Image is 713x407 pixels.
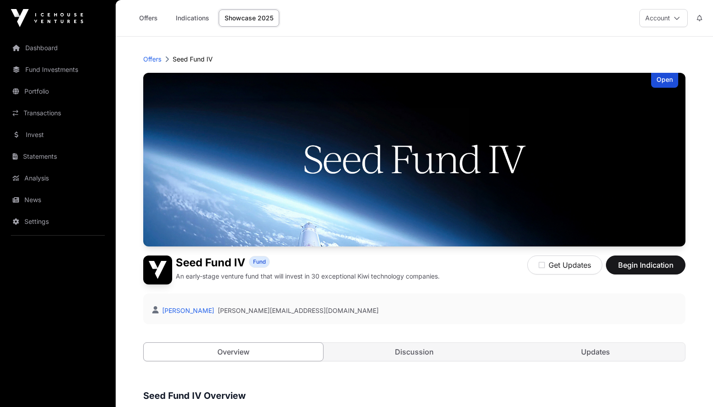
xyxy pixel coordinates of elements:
a: Offers [130,9,166,27]
button: Get Updates [527,256,602,274]
iframe: Chat Widget [668,364,713,407]
h3: Seed Fund IV Overview [143,388,685,403]
a: Portfolio [7,81,108,101]
a: [PERSON_NAME][EMAIL_ADDRESS][DOMAIN_NAME] [218,306,379,315]
h1: Seed Fund IV [176,256,245,270]
a: Statements [7,147,108,166]
a: Indications [170,9,215,27]
a: Fund Investments [7,60,108,80]
a: Invest [7,125,108,145]
a: Begin Indication [606,265,685,274]
a: Transactions [7,103,108,123]
a: Discussion [325,343,504,361]
img: Icehouse Ventures Logo [11,9,83,27]
a: Showcase 2025 [219,9,279,27]
span: Fund [253,258,266,265]
p: An early-stage venture fund that will invest in 30 exceptional Kiwi technology companies. [176,272,440,281]
button: Account [639,9,688,27]
a: Offers [143,55,161,64]
img: Seed Fund IV [143,73,685,246]
a: News [7,190,108,210]
p: Seed Fund IV [173,55,213,64]
nav: Tabs [144,343,685,361]
a: Analysis [7,168,108,188]
div: Open [651,73,678,88]
span: Begin Indication [617,260,674,270]
a: Updates [506,343,685,361]
a: Settings [7,212,108,232]
a: Overview [143,342,324,361]
img: Seed Fund IV [143,256,172,284]
a: [PERSON_NAME] [160,307,214,314]
button: Begin Indication [606,256,685,274]
a: Dashboard [7,38,108,58]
